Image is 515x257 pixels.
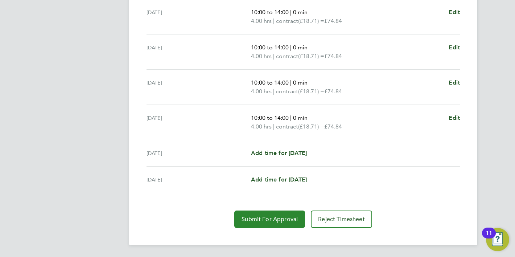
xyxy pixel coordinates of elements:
span: 4.00 hrs [251,88,272,95]
span: | [290,44,292,51]
span: Edit [449,9,460,16]
div: [DATE] [147,8,251,25]
div: [DATE] [147,43,251,61]
span: (£18.71) = [298,123,324,130]
a: Add time for [DATE] [251,149,307,158]
span: £74.84 [324,17,342,24]
span: Reject Timesheet [318,216,365,223]
span: | [273,53,275,60]
span: 4.00 hrs [251,123,272,130]
div: [DATE] [147,175,251,184]
span: contract [276,17,298,25]
span: | [290,79,292,86]
span: 10:00 to 14:00 [251,114,289,121]
div: [DATE] [147,149,251,158]
button: Open Resource Center, 11 new notifications [486,228,509,251]
span: 10:00 to 14:00 [251,44,289,51]
span: Edit [449,79,460,86]
span: contract [276,87,298,96]
span: 0 min [293,114,308,121]
span: (£18.71) = [298,17,324,24]
span: Add time for [DATE] [251,150,307,156]
button: Reject Timesheet [311,211,372,228]
a: Edit [449,43,460,52]
span: 10:00 to 14:00 [251,79,289,86]
div: [DATE] [147,114,251,131]
span: Edit [449,114,460,121]
span: contract [276,52,298,61]
span: 10:00 to 14:00 [251,9,289,16]
span: Submit For Approval [242,216,298,223]
div: 11 [486,233,492,242]
div: [DATE] [147,78,251,96]
a: Edit [449,8,460,17]
span: 0 min [293,79,308,86]
span: Add time for [DATE] [251,176,307,183]
span: 4.00 hrs [251,17,272,24]
button: Submit For Approval [234,211,305,228]
span: £74.84 [324,88,342,95]
a: Edit [449,114,460,122]
span: £74.84 [324,53,342,60]
span: (£18.71) = [298,88,324,95]
span: | [273,123,275,130]
span: | [273,17,275,24]
span: | [273,88,275,95]
span: | [290,114,292,121]
span: 0 min [293,44,308,51]
span: £74.84 [324,123,342,130]
span: 0 min [293,9,308,16]
span: (£18.71) = [298,53,324,60]
span: 4.00 hrs [251,53,272,60]
span: Edit [449,44,460,51]
span: | [290,9,292,16]
a: Edit [449,78,460,87]
a: Add time for [DATE] [251,175,307,184]
span: contract [276,122,298,131]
